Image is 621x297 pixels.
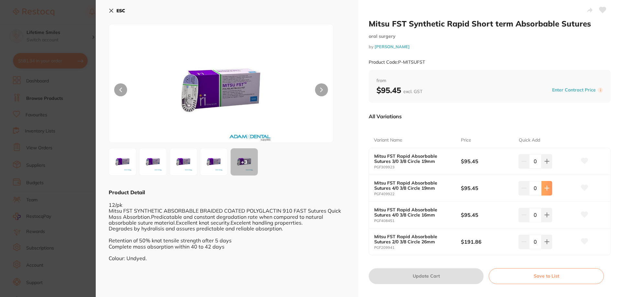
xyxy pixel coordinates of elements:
span: excl. GST [403,89,422,94]
b: Mitsu FST Rapid Absorbable Sutures 4/0 3/8 Circle 16mm [374,207,452,217]
p: Quick Add [519,137,540,143]
small: PGF408451 [374,219,461,223]
img: OTkyMy5qcGc [141,150,165,174]
b: Mitsu FST Rapid Absorbable Sutures 4/0 3/8 Circle 19mm [374,180,452,191]
button: Save to List [489,268,604,284]
button: Update Cart [369,268,484,284]
p: Price [461,137,471,143]
p: Variant Name [374,137,402,143]
h2: Mitsu FST Synthetic Rapid Short term Absorbable Sutures [369,19,611,28]
b: Mitsu FST Rapid Absorbable Sutures 2/0 3/8 Circle 26mm [374,234,452,244]
b: $95.45 [461,158,513,165]
b: $95.45 [461,211,513,218]
b: $95.45 [461,185,513,192]
b: Product Detail [109,189,145,196]
div: 12/pk Mitsu FST SYNTHETIC ABSORBABLE BRAIDED COATED POLYGLACTIN 910 FAST Sutures Quick Mass Absor... [109,196,345,261]
img: OTk0MS5qcGc [154,40,289,143]
a: [PERSON_NAME] [375,44,410,49]
button: Enter Contract Price [550,87,598,93]
small: oral surgery [369,34,611,39]
button: +3 [230,148,258,176]
small: by [369,44,611,49]
span: from [376,78,603,84]
small: Product Code: P-MITSUFST [369,59,425,65]
button: ESC [109,5,125,16]
img: ODQ1MS5qcGc [202,150,225,174]
b: ESC [116,8,125,14]
small: PGF309923 [374,165,461,169]
div: + 3 [231,148,258,175]
img: OTk0MS5qcGc [111,150,134,174]
b: $95.45 [376,85,422,95]
label: i [598,88,603,93]
p: All Variations [369,113,402,120]
img: OTkyMi5qcGc [172,150,195,174]
b: Mitsu FST Rapid Absorbable Sutures 3/0 3/8 Circle 19mm [374,154,452,164]
small: PGF209941 [374,246,461,250]
b: $191.86 [461,238,513,245]
small: PGF409922 [374,192,461,196]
